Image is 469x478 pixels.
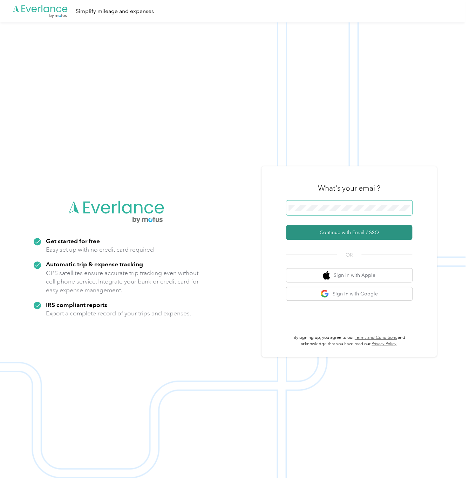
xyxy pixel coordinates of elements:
img: google logo [320,289,329,298]
h3: What's your email? [318,183,380,193]
a: Privacy Policy [372,341,396,347]
span: OR [337,251,361,259]
p: GPS satellites ensure accurate trip tracking even without cell phone service. Integrate your bank... [46,269,199,295]
button: Continue with Email / SSO [286,225,412,240]
strong: Get started for free [46,237,100,245]
img: apple logo [323,271,330,280]
p: Export a complete record of your trips and expenses. [46,309,191,318]
div: Simplify mileage and expenses [76,7,154,16]
button: google logoSign in with Google [286,287,412,301]
strong: IRS compliant reports [46,301,107,308]
a: Terms and Conditions [355,335,397,340]
button: apple logoSign in with Apple [286,268,412,282]
strong: Automatic trip & expense tracking [46,260,143,268]
p: Easy set up with no credit card required [46,245,154,254]
p: By signing up, you agree to our and acknowledge that you have read our . [286,335,412,347]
